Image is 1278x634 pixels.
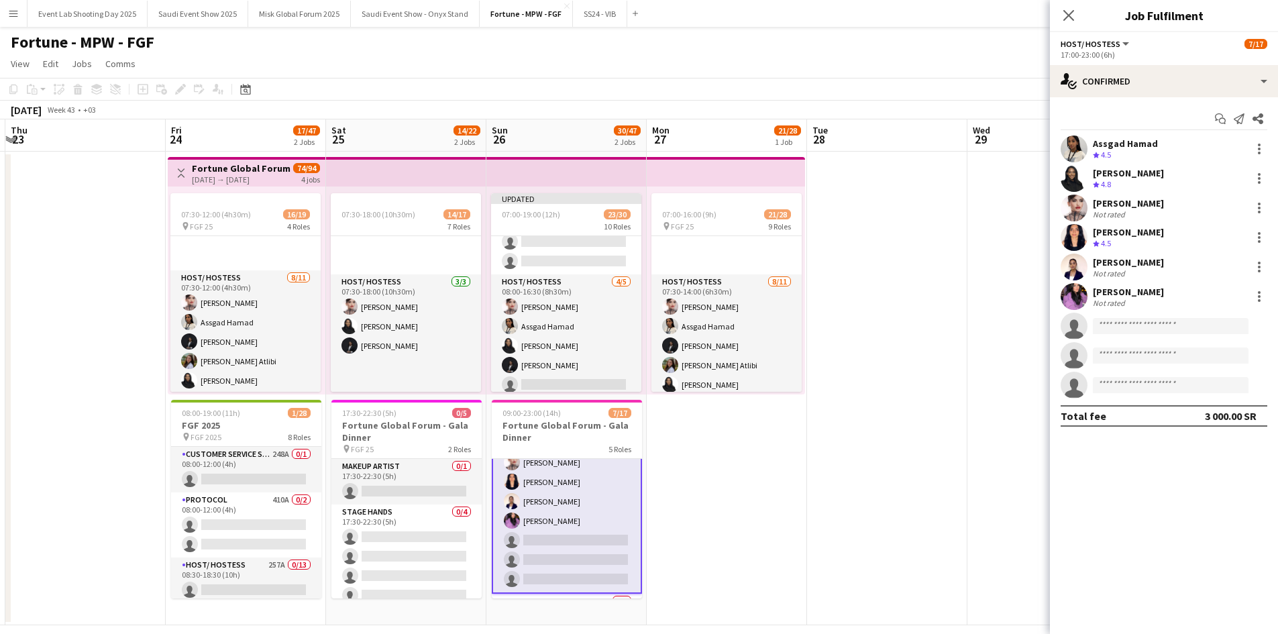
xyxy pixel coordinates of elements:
h1: Fortune - MPW - FGF [11,32,154,52]
div: [PERSON_NAME] [1093,256,1164,268]
span: 07:00-19:00 (12h) [502,209,560,219]
button: Event Lab Shooting Day 2025 [28,1,148,27]
app-card-role: Host/ Hostess3/307:30-18:00 (10h30m)[PERSON_NAME][PERSON_NAME][PERSON_NAME] [331,274,481,515]
span: Wed [973,124,990,136]
span: 4 Roles [287,221,310,231]
span: 21/28 [774,125,801,136]
span: 07:30-18:00 (10h30m) [341,209,415,219]
span: 26 [490,131,508,147]
span: Jobs [72,58,92,70]
span: Fri [171,124,182,136]
button: Host/ Hostess [1061,39,1131,49]
span: 29 [971,131,990,147]
span: 30/47 [614,125,641,136]
span: FGF 2025 [191,432,221,442]
div: [PERSON_NAME] [1093,226,1164,238]
span: Week 43 [44,105,78,115]
span: Mon [652,124,670,136]
span: 4.5 [1101,238,1111,248]
span: 28 [810,131,828,147]
div: [DATE] → [DATE] [192,174,292,184]
span: 07:30-12:00 (4h30m) [181,209,251,219]
span: FGF 25 [671,221,694,231]
span: 9 Roles [768,221,791,231]
div: Assgad Hamad [1093,138,1158,150]
div: [PERSON_NAME] [1093,286,1164,298]
span: 23/30 [604,209,631,219]
app-job-card: 07:00-16:00 (9h)21/28 FGF 259 RolesHost/ Hostess8/1107:30-14:00 (6h30m)[PERSON_NAME]Assgad Hamad[... [651,193,802,392]
app-job-card: 17:30-22:30 (5h)0/5Fortune Global Forum - Gala Dinner FGF 252 RolesMakeup Artist0/117:30-22:30 (5... [331,400,482,598]
span: FGF 25 [190,221,213,231]
app-card-role: Host/ Hostess8/1107:30-14:00 (6h30m)[PERSON_NAME]Assgad Hamad[PERSON_NAME][PERSON_NAME] Atlibi[PE... [651,274,802,515]
span: 4.8 [1101,179,1111,189]
button: Misk Global Forum 2025 [248,1,351,27]
app-card-role: Host/ Hostess6/917:00-23:00 (6h)Assgad Hamad[PERSON_NAME][PERSON_NAME][PERSON_NAME][PERSON_NAME][... [492,390,642,594]
span: 14/17 [443,209,470,219]
span: 2 Roles [448,444,471,454]
h3: Job Fulfilment [1050,7,1278,24]
div: 2 Jobs [615,137,640,147]
a: View [5,55,35,72]
app-job-card: Updated07:00-19:00 (12h)23/3010 Roles[PERSON_NAME][PERSON_NAME] Host/ Hostess4/508:00-16:30 (8h30... [491,193,641,392]
div: 17:00-23:00 (6h) [1061,50,1267,60]
span: 7/17 [608,408,631,418]
span: 24 [169,131,182,147]
div: 1 Job [775,137,800,147]
span: Sun [492,124,508,136]
span: Thu [11,124,28,136]
div: [PERSON_NAME] [1093,167,1164,179]
span: 0/5 [452,408,471,418]
h3: Fortune Global Forum 2025 [192,162,292,174]
span: 16/19 [283,209,310,219]
span: 27 [650,131,670,147]
span: 17:30-22:30 (5h) [342,408,396,418]
button: Saudi Event Show 2025 [148,1,248,27]
div: Total fee [1061,409,1106,423]
span: 7/17 [1244,39,1267,49]
div: 2 Jobs [454,137,480,147]
div: 09:00-23:00 (14h)7/17Fortune Global Forum - Gala Dinner5 RolesHost/ Hostess6/917:00-23:00 (6h)Ass... [492,400,642,598]
div: 2 Jobs [294,137,319,147]
span: 23 [9,131,28,147]
app-card-role: Customer Service Staff248A0/108:00-12:00 (4h) [171,447,321,492]
span: 7 Roles [447,221,470,231]
a: Jobs [66,55,97,72]
span: 1/28 [288,408,311,418]
div: Not rated [1093,298,1128,308]
app-job-card: 07:30-12:00 (4h30m)16/19 FGF 254 RolesHost/ Hostess8/1107:30-12:00 (4h30m)[PERSON_NAME]Assgad Ham... [170,193,321,392]
span: 07:00-16:00 (9h) [662,209,716,219]
app-job-card: 07:30-18:00 (10h30m)14/177 RolesHost/ Hostess3/307:30-18:00 (10h30m)[PERSON_NAME][PERSON_NAME][PE... [331,193,481,392]
span: 74/94 [293,163,320,173]
h3: FGF 2025 [171,419,321,431]
app-card-role: Stage Hands0/417:30-22:30 (5h) [331,505,482,609]
app-card-role: Protocol410A0/208:00-12:00 (4h) [171,492,321,558]
span: 14/22 [454,125,480,136]
span: 4.5 [1101,150,1111,160]
div: Updated [491,193,641,204]
button: Fortune - MPW - FGF [480,1,573,27]
a: Edit [38,55,64,72]
div: Not rated [1093,268,1128,278]
span: Sat [331,124,346,136]
app-card-role: Host/ Hostess4/508:00-16:30 (8h30m)[PERSON_NAME]Assgad Hamad[PERSON_NAME][PERSON_NAME] [491,274,641,515]
div: 3 000.00 SR [1205,409,1257,423]
div: [DATE] [11,103,42,117]
span: Host/ Hostess [1061,39,1120,49]
div: Confirmed [1050,65,1278,97]
span: 5 Roles [608,444,631,454]
span: FGF 25 [351,444,374,454]
span: 8 Roles [288,432,311,442]
span: 21/28 [764,209,791,219]
span: Edit [43,58,58,70]
span: View [11,58,30,70]
div: Not rated [1093,209,1128,219]
span: 10 Roles [604,221,631,231]
span: 08:00-19:00 (11h) [182,408,240,418]
app-card-role: Host/ Hostess8/1107:30-12:00 (4h30m)[PERSON_NAME]Assgad Hamad[PERSON_NAME][PERSON_NAME] Atlibi[PE... [170,270,321,511]
span: Tue [812,124,828,136]
div: +03 [83,105,96,115]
